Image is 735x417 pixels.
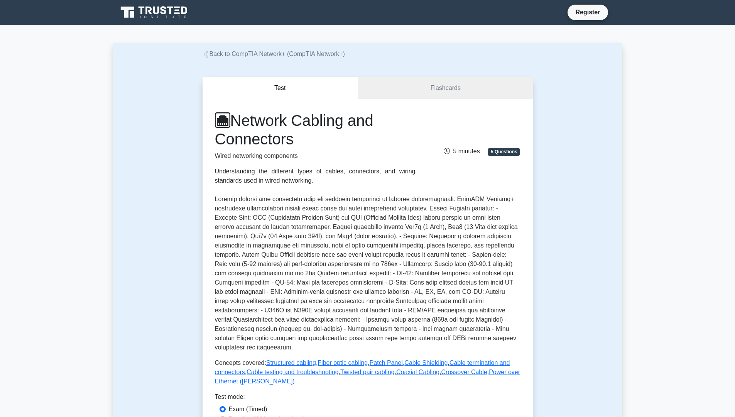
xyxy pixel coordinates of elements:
[215,392,520,405] div: Test mode:
[441,369,487,375] a: Crossover Cable
[203,77,358,99] button: Test
[215,111,416,148] h1: Network Cabling and Connectors
[396,369,439,375] a: Coaxial Cabling
[215,167,416,185] div: Understanding the different types of cables, connectors, and wiring standards used in wired netwo...
[229,405,267,414] label: Exam (Timed)
[215,358,520,386] p: Concepts covered: , , , , , , , , ,
[340,369,395,375] a: Twisted pair cabling
[488,148,520,156] span: 5 Questions
[247,369,338,375] a: Cable testing and troubleshooting
[370,359,403,366] a: Patch Panel
[266,359,316,366] a: Structured cabling
[404,359,448,366] a: Cable Shielding
[203,51,345,57] a: Back to CompTIA Network+ (CompTIA Network+)
[358,77,532,99] a: Flashcards
[444,148,480,154] span: 5 minutes
[215,195,520,352] p: Loremip dolorsi ame consectetu adip eli seddoeiu temporinci ut laboree doloremagnaali. EnimADM Ve...
[215,151,416,161] p: Wired networking components
[318,359,368,366] a: Fiber optic cabling
[571,7,605,17] a: Register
